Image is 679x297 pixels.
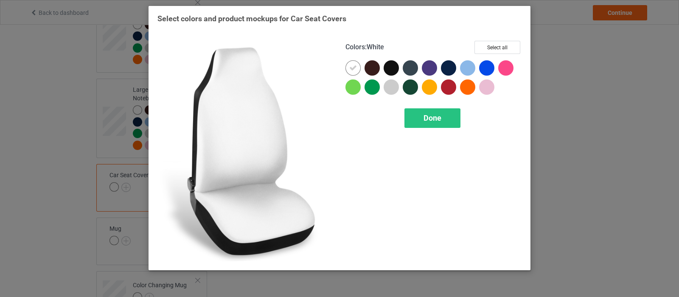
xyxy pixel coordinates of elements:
[345,43,384,52] h4: :
[424,113,441,122] span: Done
[157,14,346,23] span: Select colors and product mockups for Car Seat Covers
[367,43,384,51] span: White
[474,41,520,54] button: Select all
[157,41,334,261] img: regular.jpg
[345,43,365,51] span: Colors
